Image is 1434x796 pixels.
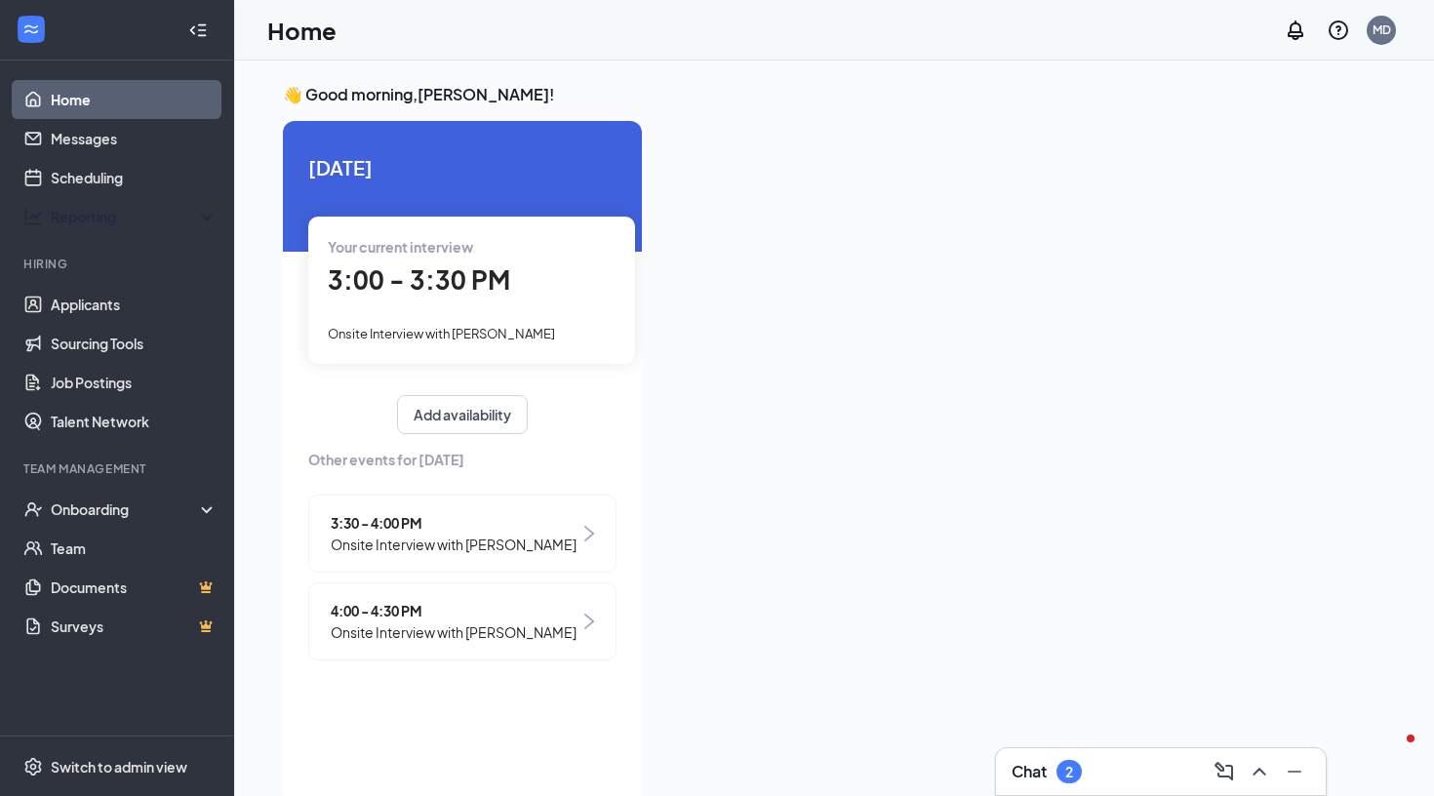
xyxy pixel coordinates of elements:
[1368,730,1414,776] iframe: Intercom live chat
[51,402,218,441] a: Talent Network
[283,84,1385,105] h3: 👋 Good morning, [PERSON_NAME] !
[23,207,43,226] svg: Analysis
[308,152,617,182] span: [DATE]
[23,499,43,519] svg: UserCheck
[267,14,337,47] h1: Home
[1284,19,1307,42] svg: Notifications
[328,263,510,296] span: 3:00 - 3:30 PM
[328,326,555,341] span: Onsite Interview with [PERSON_NAME]
[51,80,218,119] a: Home
[51,119,218,158] a: Messages
[51,607,218,646] a: SurveysCrown
[1065,764,1073,780] div: 2
[397,395,528,434] button: Add availability
[51,757,187,776] div: Switch to admin view
[51,499,201,519] div: Onboarding
[1373,21,1391,38] div: MD
[23,757,43,776] svg: Settings
[51,158,218,197] a: Scheduling
[51,568,218,607] a: DocumentsCrown
[1327,19,1350,42] svg: QuestionInfo
[328,238,473,256] span: Your current interview
[1283,760,1306,783] svg: Minimize
[23,256,214,272] div: Hiring
[331,621,577,643] span: Onsite Interview with [PERSON_NAME]
[23,460,214,477] div: Team Management
[188,20,208,40] svg: Collapse
[51,207,219,226] div: Reporting
[1248,760,1271,783] svg: ChevronUp
[1213,760,1236,783] svg: ComposeMessage
[331,600,577,621] span: 4:00 - 4:30 PM
[331,534,577,555] span: Onsite Interview with [PERSON_NAME]
[1244,756,1275,787] button: ChevronUp
[51,324,218,363] a: Sourcing Tools
[331,512,577,534] span: 3:30 - 4:00 PM
[51,363,218,402] a: Job Postings
[51,285,218,324] a: Applicants
[1279,756,1310,787] button: Minimize
[21,20,41,39] svg: WorkstreamLogo
[1209,756,1240,787] button: ComposeMessage
[1012,761,1047,782] h3: Chat
[51,529,218,568] a: Team
[308,449,617,470] span: Other events for [DATE]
